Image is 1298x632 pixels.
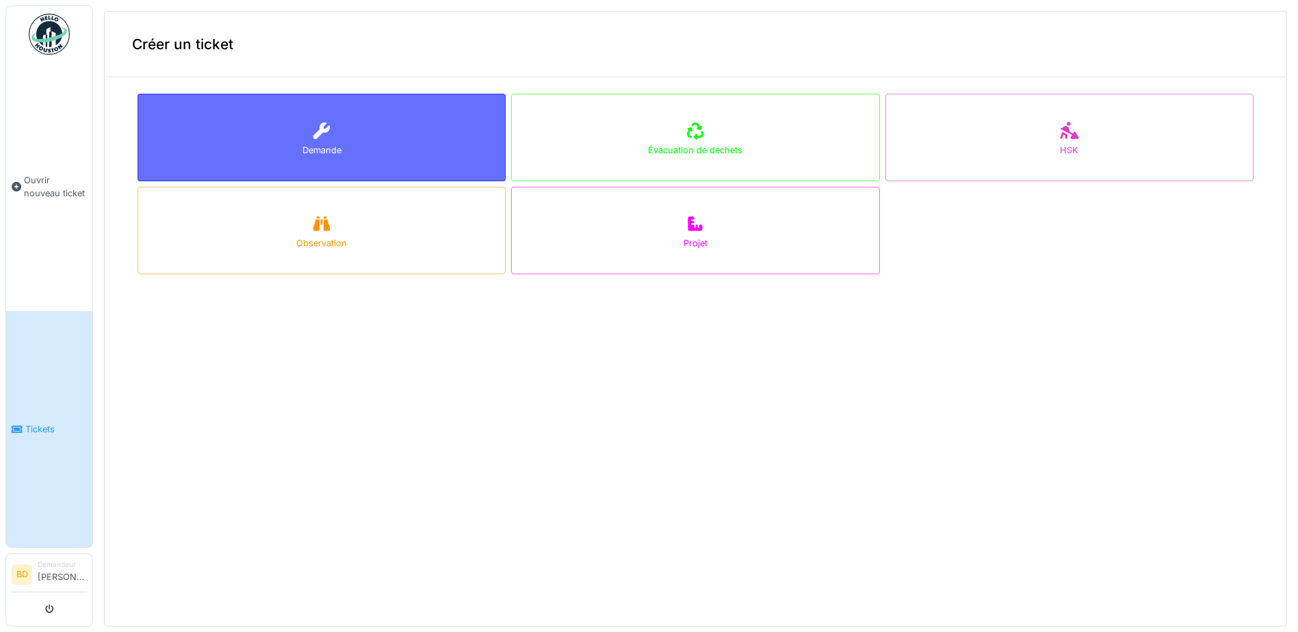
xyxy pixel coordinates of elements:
span: Tickets [25,423,87,436]
div: Observation [296,237,347,250]
div: Projet [684,237,708,250]
li: [PERSON_NAME] [38,559,87,589]
div: Créer un ticket [105,12,1286,77]
div: Demande [302,144,341,157]
a: Ouvrir nouveau ticket [6,62,92,311]
a: BD Demandeur[PERSON_NAME] [12,559,87,592]
img: Badge_color-CXgf-gQk.svg [29,14,70,55]
div: Évacuation de déchets [648,144,742,157]
div: HSK [1060,144,1078,157]
span: Ouvrir nouveau ticket [24,174,87,200]
div: Demandeur [38,559,87,570]
li: BD [12,564,32,585]
a: Tickets [6,311,92,547]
